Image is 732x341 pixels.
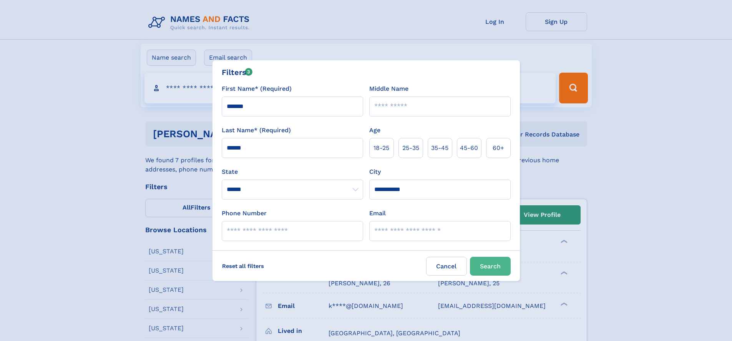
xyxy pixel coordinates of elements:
[222,67,253,78] div: Filters
[402,143,419,153] span: 25‑35
[217,257,269,275] label: Reset all filters
[222,167,363,176] label: State
[369,84,408,93] label: Middle Name
[222,84,292,93] label: First Name* (Required)
[493,143,504,153] span: 60+
[373,143,389,153] span: 18‑25
[426,257,467,276] label: Cancel
[369,126,380,135] label: Age
[470,257,511,276] button: Search
[369,209,386,218] label: Email
[460,143,478,153] span: 45‑60
[369,167,381,176] label: City
[431,143,448,153] span: 35‑45
[222,209,267,218] label: Phone Number
[222,126,291,135] label: Last Name* (Required)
